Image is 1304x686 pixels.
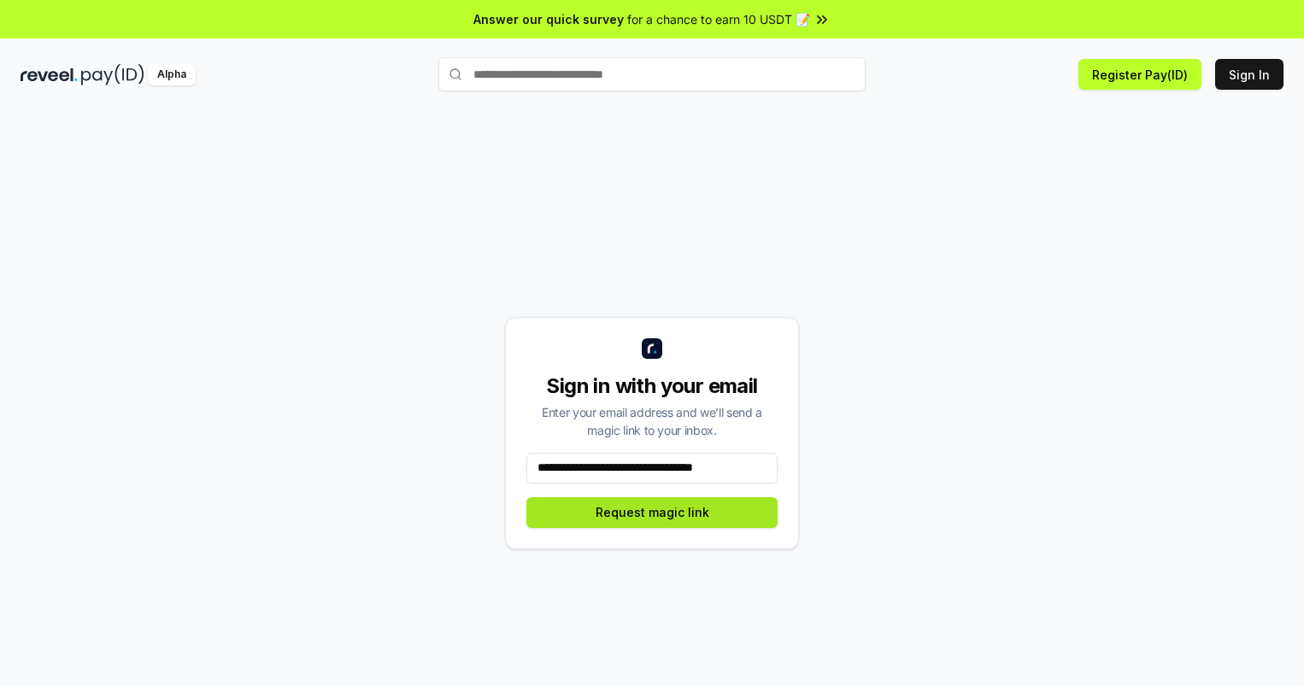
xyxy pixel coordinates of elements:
img: reveel_dark [21,64,78,85]
div: Alpha [148,64,196,85]
div: Sign in with your email [526,372,778,400]
button: Request magic link [526,497,778,528]
img: pay_id [81,64,144,85]
span: Answer our quick survey [473,10,624,28]
button: Register Pay(ID) [1078,59,1201,90]
div: Enter your email address and we’ll send a magic link to your inbox. [526,403,778,439]
button: Sign In [1215,59,1283,90]
span: for a chance to earn 10 USDT 📝 [627,10,810,28]
img: logo_small [642,338,662,359]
